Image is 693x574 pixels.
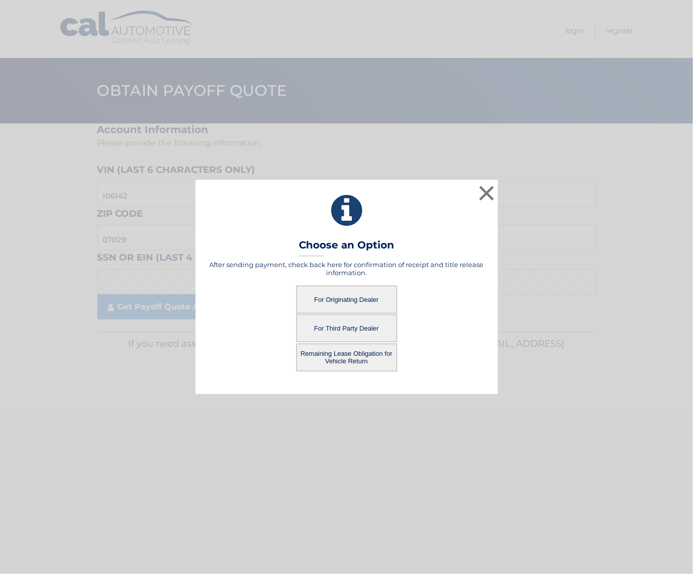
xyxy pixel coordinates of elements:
button: For Originating Dealer [296,286,397,313]
button: Remaining Lease Obligation for Vehicle Return [296,344,397,371]
h5: After sending payment, check back here for confirmation of receipt and title release information. [208,261,485,277]
button: For Third Party Dealer [296,314,397,342]
h3: Choose an Option [299,239,394,257]
button: × [477,183,497,203]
